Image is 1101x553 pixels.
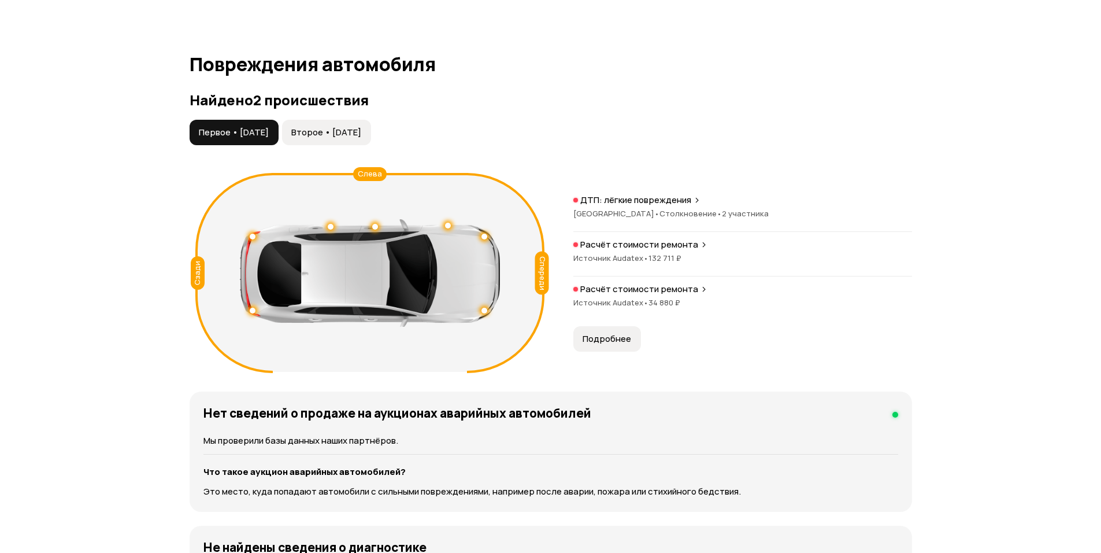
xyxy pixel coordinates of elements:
span: 132 711 ₽ [648,253,681,263]
span: [GEOGRAPHIC_DATA] [573,208,659,219]
span: Источник Audatex [573,253,648,263]
p: ДТП: лёгкие повреждения [580,194,691,206]
p: Это место, куда попадают автомобили с сильными повреждениями, например после аварии, пожара или с... [203,485,898,498]
span: Первое • [DATE] [199,127,269,138]
button: Первое • [DATE] [190,120,279,145]
p: Расчёт стоимости ремонта [580,239,698,250]
span: • [717,208,722,219]
span: Столкновение [659,208,722,219]
span: Источник Audatex [573,297,648,308]
span: • [643,253,648,263]
div: Спереди [535,251,548,294]
span: 2 участника [722,208,769,219]
div: Сзади [191,256,205,290]
span: Подробнее [583,333,631,345]
span: Второе • [DATE] [291,127,361,138]
button: Второе • [DATE] [282,120,371,145]
h4: Нет сведений о продаже на аукционах аварийных автомобилей [203,405,591,421]
span: 34 880 ₽ [648,297,680,308]
span: • [654,208,659,219]
p: Мы проверили базы данных наших партнёров. [203,434,898,447]
h1: Повреждения автомобиля [190,54,912,75]
button: Подробнее [573,326,641,352]
div: Слева [353,167,387,181]
h3: Найдено 2 происшествия [190,92,912,108]
p: Расчёт стоимости ремонта [580,283,698,295]
strong: Что такое аукцион аварийных автомобилей? [203,466,406,478]
span: • [643,297,648,308]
